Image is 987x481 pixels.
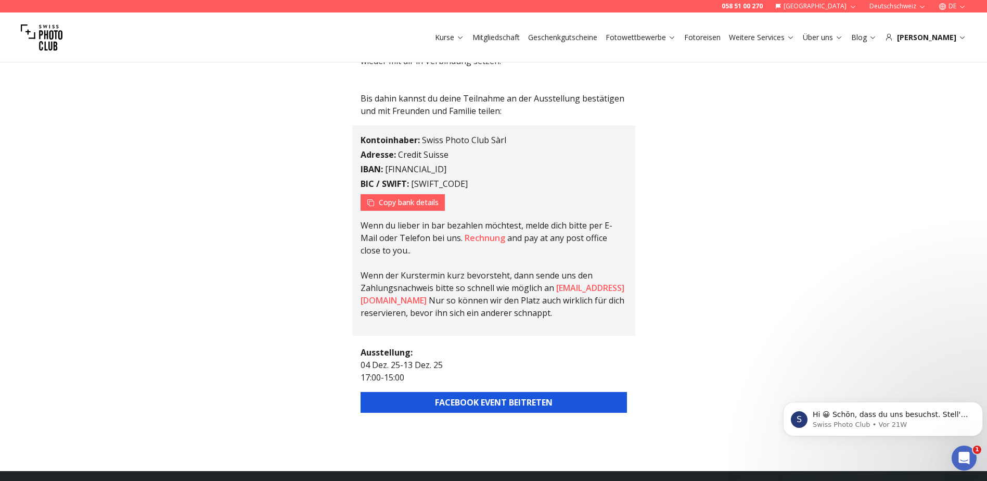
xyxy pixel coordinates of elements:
[361,134,627,146] p: Swiss Photo Club Sàrl
[606,32,676,43] a: Fotowettbewerbe
[885,32,966,43] div: [PERSON_NAME]
[524,30,601,45] button: Geschenkgutscheine
[725,30,799,45] button: Weitere Services
[973,446,981,454] span: 1
[952,446,977,471] iframe: Intercom live chat
[847,30,881,45] button: Blog
[361,219,627,269] p: Wenn du lieber in bar bezahlen möchtest, melde dich bitte per E-Mail oder Telefon bei uns. and pa...
[361,178,627,190] p: [SWIFT_CODE]
[361,392,627,413] button: FACEBOOK EVENT BEITRETEN
[465,232,505,244] a: Rechnung
[684,32,721,43] a: Fotoreisen
[361,163,627,175] p: [FINANCIAL_ID]
[361,149,396,160] b: Adresse :
[21,17,62,58] img: Swiss photo club
[779,380,987,453] iframe: Intercom notifications Nachricht
[803,32,843,43] a: Über uns
[799,30,847,45] button: Über uns
[361,219,627,319] div: Wenn der Kurstermin kurz bevorsteht, dann sende uns den Zahlungsnachweis bitte so schnell wie mög...
[361,148,627,161] p: Credit Suisse
[361,194,445,211] button: Copy bank details
[361,163,383,175] b: IBAN :
[729,32,794,43] a: Weitere Services
[361,178,409,189] b: BIC / SWIFT :
[468,30,524,45] button: Mitgliedschaft
[361,134,420,146] b: Kontoinhaber :
[361,346,627,359] h2: Ausstellung :
[361,371,627,384] p: 17:00 - 15:00
[435,32,464,43] a: Kurse
[722,2,763,10] a: 058 51 00 270
[680,30,725,45] button: Fotoreisen
[528,32,597,43] a: Geschenkgutscheine
[361,359,627,371] p: 04 Dez. 25 - 13 Dez. 25
[601,30,680,45] button: Fotowettbewerbe
[851,32,877,43] a: Blog
[472,32,520,43] a: Mitgliedschaft
[431,30,468,45] button: Kurse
